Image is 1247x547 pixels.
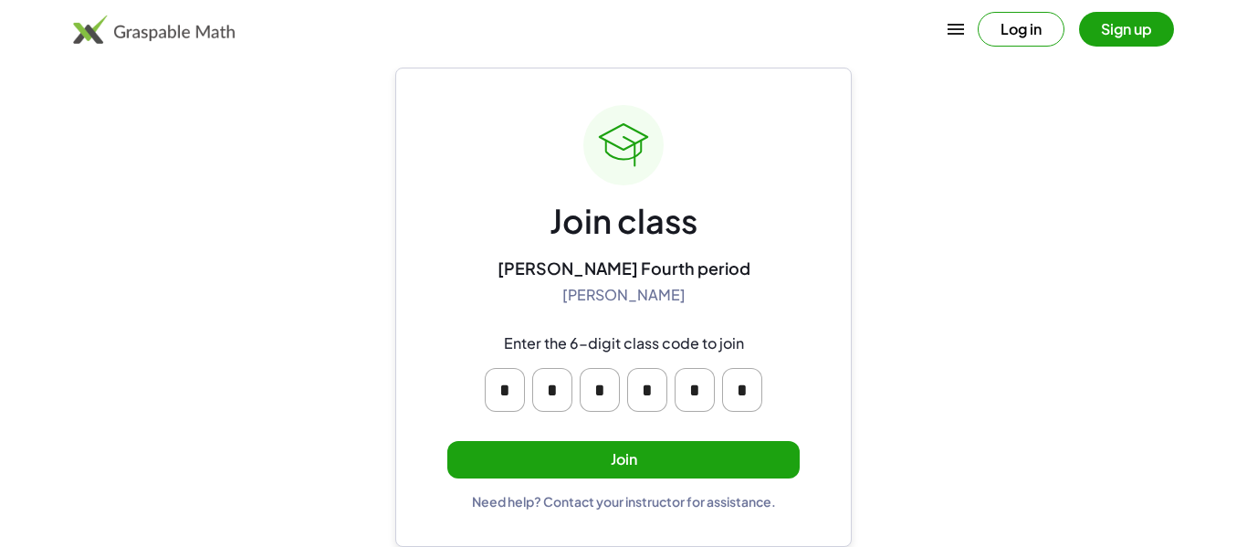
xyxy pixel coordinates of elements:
div: [PERSON_NAME] Fourth period [498,258,750,279]
input: Please enter OTP character 5 [675,368,715,412]
input: Please enter OTP character 2 [532,368,572,412]
div: Enter the 6-digit class code to join [504,334,744,353]
button: Sign up [1079,12,1174,47]
div: Need help? Contact your instructor for assistance. [472,493,776,510]
div: Join class [550,200,697,243]
button: Log in [978,12,1064,47]
input: Please enter OTP character 6 [722,368,762,412]
input: Please enter OTP character 4 [627,368,667,412]
input: Please enter OTP character 1 [485,368,525,412]
input: Please enter OTP character 3 [580,368,620,412]
div: [PERSON_NAME] [562,286,686,305]
button: Join [447,441,800,479]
